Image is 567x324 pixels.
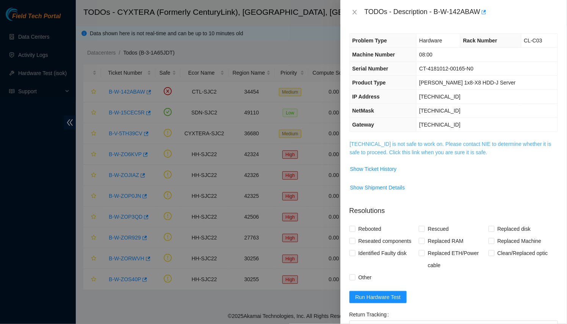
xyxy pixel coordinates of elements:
[495,235,545,247] span: Replaced Machine
[352,9,358,15] span: close
[350,182,406,194] button: Show Shipment Details
[349,291,407,303] button: Run Hardware Test
[356,235,415,247] span: Reseated components
[352,52,395,58] span: Machine Number
[356,247,410,259] span: Identified Faulty disk
[356,271,375,283] span: Other
[349,200,558,216] p: Resolutions
[365,6,558,18] div: TODOs - Description - B-W-142ABAW
[425,223,452,235] span: Rescued
[352,122,374,128] span: Gateway
[419,38,442,44] span: Hardware
[425,247,488,271] span: Replaced ETH/Power cable
[349,9,360,16] button: Close
[352,80,386,86] span: Product Type
[524,38,542,44] span: CL-C03
[352,108,374,114] span: NetMask
[352,66,388,72] span: Serial Number
[419,52,432,58] span: 08:00
[356,293,401,301] span: Run Hardware Test
[352,38,387,44] span: Problem Type
[425,235,467,247] span: Replaced RAM
[463,38,497,44] span: Rack Number
[350,165,397,173] span: Show Ticket History
[349,308,392,321] label: Return Tracking
[495,247,551,259] span: Clean/Replaced optic
[350,163,397,175] button: Show Ticket History
[419,80,515,86] span: [PERSON_NAME] 1x8-X8 HDD-J Server
[419,108,460,114] span: [TECHNICAL_ID]
[419,66,473,72] span: CT-4181012-00165-N0
[350,141,551,155] a: [TECHNICAL_ID] is not safe to work on. Please contact NIE to determine whether it is safe to proc...
[495,223,534,235] span: Replaced disk
[419,122,460,128] span: [TECHNICAL_ID]
[350,183,405,192] span: Show Shipment Details
[356,223,385,235] span: Rebooted
[419,94,460,100] span: [TECHNICAL_ID]
[352,94,380,100] span: IP Address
